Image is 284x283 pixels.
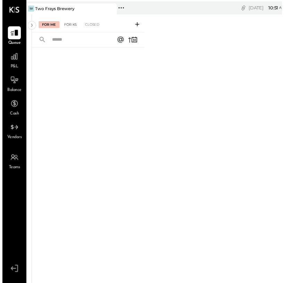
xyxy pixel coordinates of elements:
div: Closed [81,22,102,29]
a: Balance [0,75,24,95]
span: Vendors [5,137,20,143]
div: For KS [59,22,79,29]
span: Queue [6,41,19,47]
a: Queue [0,27,24,47]
span: Balance [5,89,19,95]
a: P&L [0,51,24,71]
div: For Me [37,22,58,29]
div: Two Frays Brewery [33,6,73,11]
a: Vendors [0,123,24,143]
span: Cash [8,113,17,119]
div: copy link [242,4,249,11]
span: P&L [8,65,16,71]
div: TF [26,6,32,12]
a: Teams [0,153,24,173]
span: Teams [7,167,18,173]
a: Cash [0,99,24,119]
